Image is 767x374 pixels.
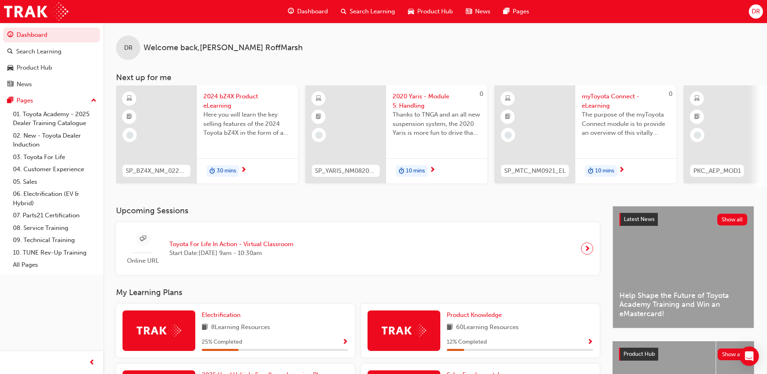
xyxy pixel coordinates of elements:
a: Online URLToyota For Life In Action - Virtual ClassroomStart Date:[DATE] 9am - 10:30am [123,229,593,269]
a: car-iconProduct Hub [401,3,459,20]
span: Show Progress [587,339,593,346]
span: duration-icon [399,166,404,176]
img: Trak [4,2,68,21]
button: Show all [718,348,748,360]
span: The purpose of the myToyota Connect module is to provide an overview of this vitally important ne... [582,110,670,138]
span: news-icon [7,81,13,88]
span: learningRecordVerb_NONE-icon [505,132,512,139]
span: PKC_AEP_MOD1 [693,166,741,176]
h3: My Learning Plans [116,288,600,297]
span: learningResourceType_ELEARNING-icon [316,93,321,104]
span: 8 Learning Resources [211,323,270,333]
div: News [17,80,32,89]
a: 0SP_MTC_NM0921_ELmyToyota Connect - eLearningThe purpose of the myToyota Connect module is to pro... [494,85,676,183]
span: Thanks to TNGA and an all new suspension system, the 2020 Yaris is more fun to drive than ever be... [393,110,481,138]
span: car-icon [408,6,414,17]
span: learningResourceType_ELEARNING-icon [127,93,132,104]
a: 10. TUNE Rev-Up Training [10,246,100,259]
span: next-icon [241,167,247,174]
img: Trak [137,324,181,337]
span: pages-icon [7,97,13,104]
span: Product Knowledge [447,311,502,319]
a: Product Knowledge [447,310,505,320]
a: 07. Parts21 Certification [10,209,100,222]
a: search-iconSearch Learning [334,3,401,20]
span: search-icon [7,48,13,55]
button: Show Progress [342,337,348,347]
h3: Upcoming Sessions [116,206,600,215]
span: Toyota For Life In Action - Virtual Classroom [169,240,294,249]
span: Latest News [624,216,655,223]
span: Here you will learn the key selling features of the 2024 Toyota bZ4X in the form of a virtual 6-p... [203,110,292,138]
a: 09. Technical Training [10,234,100,246]
span: SP_BZ4X_NM_0224_EL01 [126,166,187,176]
span: pages-icon [503,6,509,17]
a: Latest NewsShow allHelp Shape the Future of Toyota Academy Training and Win an eMastercard! [613,206,754,328]
button: Pages [3,93,100,108]
span: learningResourceType_ELEARNING-icon [694,93,700,104]
span: Dashboard [297,7,328,16]
span: Online URL [123,256,163,266]
a: Electrification [202,310,244,320]
div: Open Intercom Messenger [740,346,759,366]
a: 08. Service Training [10,222,100,234]
span: 25 % Completed [202,338,242,347]
img: Trak [382,324,426,337]
span: Start Date: [DATE] 9am - 10:30am [169,249,294,258]
a: All Pages [10,259,100,271]
span: 10 mins [595,166,614,176]
a: 06. Electrification (EV & Hybrid) [10,188,100,209]
span: Welcome back , [PERSON_NAME] RoffMarsh [144,43,303,53]
a: 03. Toyota For Life [10,151,100,164]
button: DR [749,4,763,19]
a: Product HubShow all [619,348,748,361]
span: Product Hub [623,351,655,357]
span: next-icon [429,167,435,174]
span: booktick-icon [505,112,511,122]
a: 02. New - Toyota Dealer Induction [10,130,100,151]
span: Search Learning [350,7,395,16]
span: DR [752,7,760,16]
span: 2020 Yaris - Module 5: Handling [393,92,481,110]
span: myToyota Connect - eLearning [582,92,670,110]
span: duration-icon [209,166,215,176]
a: SP_BZ4X_NM_0224_EL012024 bZ4X Product eLearningHere you will learn the key selling features of th... [116,85,298,183]
span: car-icon [7,64,13,72]
button: Show all [717,214,748,225]
span: book-icon [202,323,208,333]
a: Latest NewsShow all [619,213,747,226]
h3: Next up for me [103,73,767,82]
span: 12 % Completed [447,338,487,347]
span: 0 [480,90,483,98]
span: News [475,7,490,16]
span: up-icon [91,96,97,106]
a: guage-iconDashboard [281,3,334,20]
span: learningRecordVerb_NONE-icon [126,132,133,139]
span: news-icon [466,6,472,17]
span: book-icon [447,323,453,333]
span: learningRecordVerb_NONE-icon [694,132,701,139]
span: SP_YARIS_NM0820_EL_05 [315,166,376,176]
span: booktick-icon [316,112,321,122]
a: 0SP_YARIS_NM0820_EL_052020 Yaris - Module 5: HandlingThanks to TNGA and an all new suspension sys... [305,85,487,183]
span: 0 [669,90,672,98]
button: Show Progress [587,337,593,347]
div: Search Learning [16,47,61,56]
span: DR [124,43,133,53]
div: Product Hub [17,63,52,72]
span: 60 Learning Resources [456,323,519,333]
span: learningRecordVerb_NONE-icon [315,132,323,139]
span: guage-icon [7,32,13,39]
span: next-icon [619,167,625,174]
span: search-icon [341,6,347,17]
span: Electrification [202,311,241,319]
span: Show Progress [342,339,348,346]
span: guage-icon [288,6,294,17]
a: Product Hub [3,60,100,75]
span: SP_MTC_NM0921_EL [504,166,566,176]
a: 05. Sales [10,176,100,188]
span: Help Shape the Future of Toyota Academy Training and Win an eMastercard! [619,291,747,319]
span: prev-icon [89,358,95,368]
span: learningResourceType_ELEARNING-icon [505,93,511,104]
